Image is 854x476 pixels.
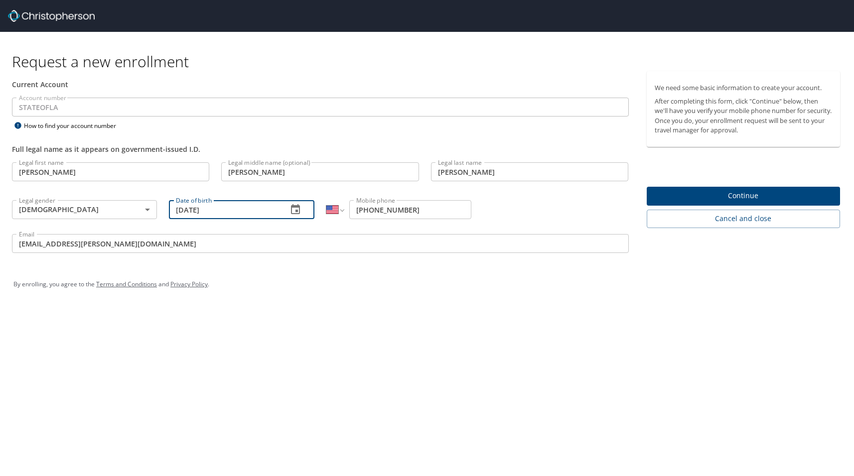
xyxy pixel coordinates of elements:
[647,210,841,228] button: Cancel and close
[96,280,157,288] a: Terms and Conditions
[655,83,833,93] p: We need some basic information to create your account.
[13,272,841,297] div: By enrolling, you agree to the and .
[655,213,833,225] span: Cancel and close
[8,10,95,22] img: cbt logo
[349,200,471,219] input: Enter phone number
[12,144,629,154] div: Full legal name as it appears on government-issued I.D.
[12,79,629,90] div: Current Account
[655,190,833,202] span: Continue
[12,200,157,219] div: [DEMOGRAPHIC_DATA]
[170,280,208,288] a: Privacy Policy
[12,52,848,71] h1: Request a new enrollment
[655,97,833,135] p: After completing this form, click "Continue" below, then we'll have you verify your mobile phone ...
[169,200,279,219] input: MM/DD/YYYY
[647,187,841,206] button: Continue
[12,119,137,132] div: How to find your account number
